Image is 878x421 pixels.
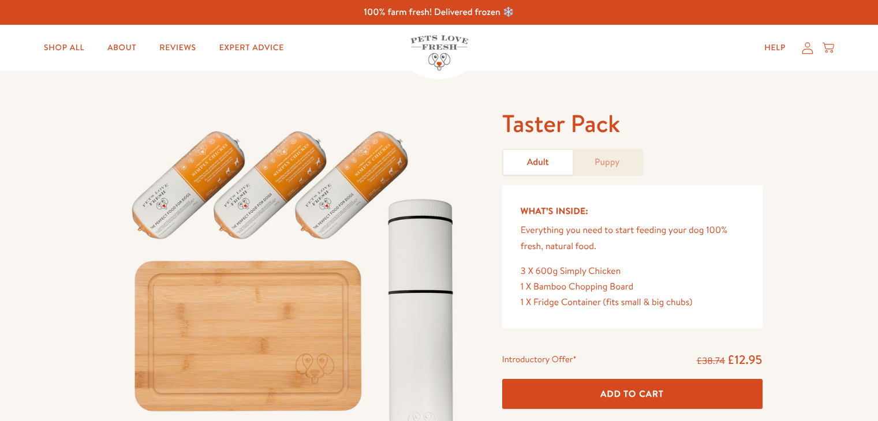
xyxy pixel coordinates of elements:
a: Help [755,36,795,59]
h5: What’s Inside: [521,204,744,219]
p: Everything you need to start feeding your dog 100% fresh, natural food. [521,223,744,254]
a: Puppy [573,150,642,175]
div: 3 X 600g Simply Chicken [521,264,744,279]
a: Adult [503,150,573,175]
div: 1 X Fridge Container (fits small & big chubs) [521,295,744,310]
h1: Taster Pack [502,108,763,140]
button: Add To Cart [502,379,763,409]
span: 1 X Bamboo Chopping Board [521,280,634,293]
span: Add To Cart [600,388,664,400]
a: Shop All [35,36,94,59]
div: Introductory Offer* [502,352,577,369]
s: £38.74 [697,355,725,367]
a: About [98,36,145,59]
a: Expert Advice [210,36,293,59]
a: Reviews [150,36,205,59]
img: Pets Love Fresh [410,35,468,70]
span: £12.95 [727,351,763,368]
